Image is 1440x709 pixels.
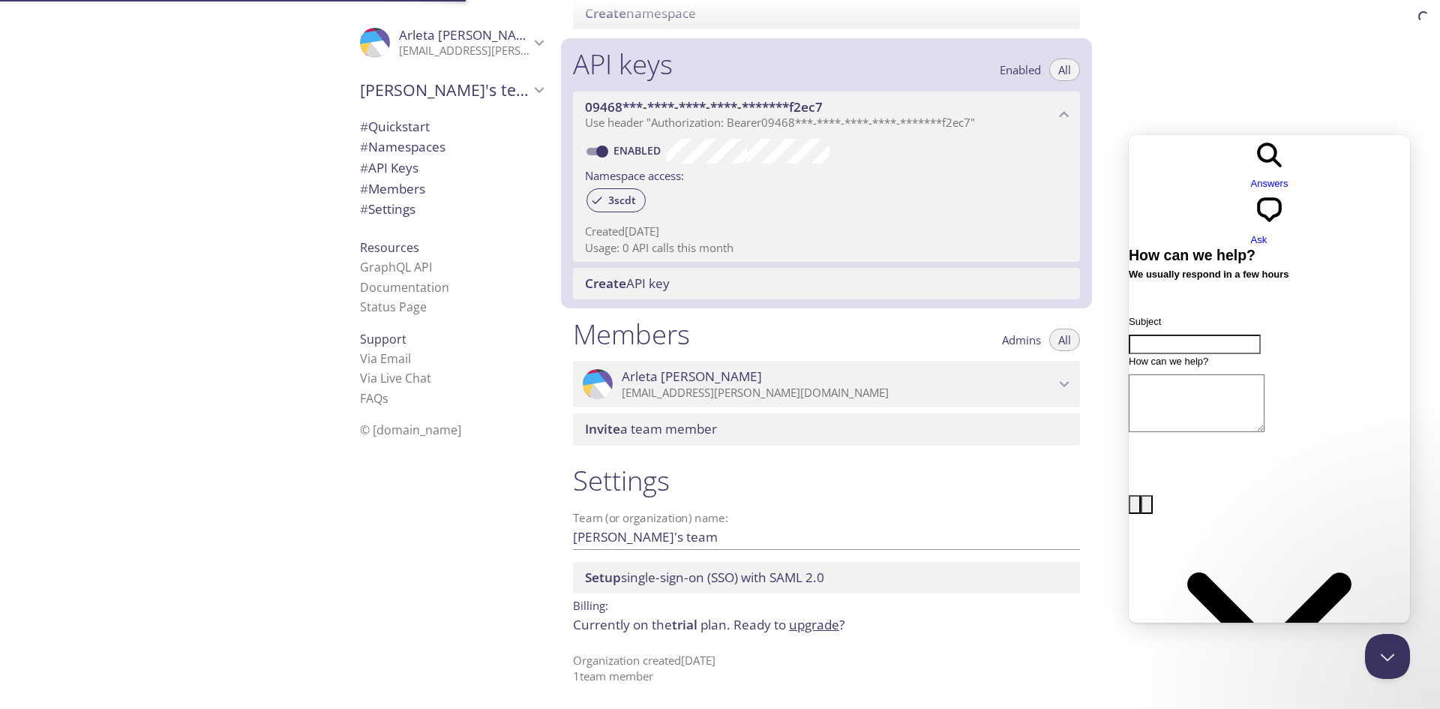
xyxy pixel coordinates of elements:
[360,159,368,176] span: #
[360,159,418,176] span: API Keys
[360,180,368,197] span: #
[672,616,697,633] span: trial
[993,329,1050,351] button: Admins
[399,44,529,59] p: [EMAIL_ADDRESS][PERSON_NAME][DOMAIN_NAME]
[348,18,555,68] div: Arleta Bujno
[585,275,626,292] span: Create
[573,268,1080,299] div: Create API Key
[789,616,839,633] a: upgrade
[360,331,406,347] span: Support
[1129,135,1410,623] iframe: Help Scout Beacon - Live Chat, Contact Form, and Knowledge Base
[611,143,667,158] a: Enabled
[360,259,432,275] a: GraphQL API
[360,118,368,135] span: #
[573,562,1080,593] div: Setup SSO
[360,279,449,296] a: Documentation
[360,370,431,386] a: Via Live Chat
[573,317,690,351] h1: Members
[585,240,1068,256] p: Usage: 0 API calls this month
[360,239,419,256] span: Resources
[348,158,555,179] div: API Keys
[733,616,844,633] span: Ready to ?
[573,464,1080,497] h1: Settings
[360,118,430,135] span: Quickstart
[585,569,824,586] span: single-sign-on (SSO) with SAML 2.0
[1365,634,1410,679] iframe: Help Scout Beacon - Close
[622,368,762,385] span: Arleta [PERSON_NAME]
[573,615,1080,635] p: Currently on the plan.
[360,390,388,407] a: FAQ
[573,361,1080,407] div: Arleta Bujno
[360,180,425,197] span: Members
[573,413,1080,445] div: Invite a team member
[622,386,1054,401] p: [EMAIL_ADDRESS][PERSON_NAME][DOMAIN_NAME]
[585,569,621,586] span: Setup
[348,137,555,158] div: Namespaces
[348,116,555,137] div: Quickstart
[573,512,729,524] label: Team (or organization) name:
[599,194,645,207] span: 3scdt
[360,422,461,438] span: © [DOMAIN_NAME]
[360,200,415,218] span: Settings
[573,653,1080,685] p: Organization created [DATE] 1 team member
[399,26,539,44] span: Arleta [PERSON_NAME]
[573,47,673,81] h1: API keys
[585,275,670,292] span: API key
[360,350,411,367] a: Via Email
[360,200,368,218] span: #
[360,138,368,155] span: #
[348,71,555,110] div: Arleta's team
[573,593,1080,615] p: Billing:
[585,420,717,437] span: a team member
[991,59,1050,81] button: Enabled
[360,299,427,315] a: Status Page
[586,188,646,212] div: 3scdt
[1049,59,1080,81] button: All
[348,199,555,220] div: Team Settings
[360,80,529,101] span: [PERSON_NAME]'s team
[382,390,388,407] span: s
[1049,329,1080,351] button: All
[585,164,684,185] label: Namespace access:
[585,420,620,437] span: Invite
[360,138,445,155] span: Namespaces
[585,224,1068,239] p: Created [DATE]
[348,179,555,200] div: Members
